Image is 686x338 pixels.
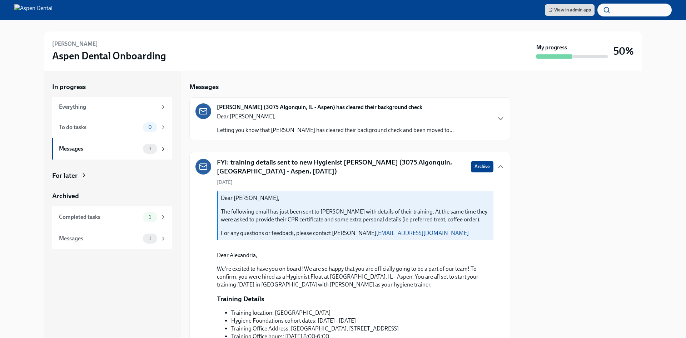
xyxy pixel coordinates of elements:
[52,171,172,180] a: For later
[59,123,140,131] div: To do tasks
[548,6,591,14] span: View in admin app
[217,251,493,259] p: Dear Alexandria,
[474,163,490,170] span: Archive
[59,235,140,243] div: Messages
[217,103,422,111] strong: [PERSON_NAME] (3075 Algonquin, IL - Aspen) has cleared their background check
[52,138,172,160] a: Messages3
[52,171,78,180] div: For later
[231,309,399,317] li: Training location: [GEOGRAPHIC_DATA]
[144,124,156,130] span: 0
[144,146,156,151] span: 3
[217,179,233,186] span: [DATE]
[52,191,172,201] a: Archived
[59,213,140,221] div: Completed tasks
[189,82,219,92] h5: Messages
[536,44,567,52] strong: My progress
[217,126,454,134] p: Letting you know that [PERSON_NAME] has cleared their background check and been moved to...
[145,214,155,220] span: 1
[613,45,634,58] h3: 50%
[545,4,595,16] a: View in admin app
[52,49,166,62] h3: Aspen Dental Onboarding
[231,325,399,333] li: Training Office Address: [GEOGRAPHIC_DATA], [STREET_ADDRESS]
[145,236,155,241] span: 1
[52,40,98,48] h6: [PERSON_NAME]
[231,317,399,325] li: Hygiene Foundations cohort dates: [DATE] - [DATE]
[52,206,172,228] a: Completed tasks1
[221,229,491,237] p: For any questions or feedback, please contact [PERSON_NAME]
[376,230,469,236] a: [EMAIL_ADDRESS][DOMAIN_NAME]
[52,97,172,117] a: Everything
[52,117,172,138] a: To do tasks0
[52,228,172,249] a: Messages1
[221,194,491,202] p: Dear [PERSON_NAME],
[471,161,493,172] button: Archive
[217,294,264,304] p: Training Details
[52,82,172,92] a: In progress
[217,265,493,289] p: We're excited to have you on board! We are so happy that you are officially going to be a part of...
[217,158,465,176] h5: FYI: training details sent to new Hygienist [PERSON_NAME] (3075 Algonquin, [GEOGRAPHIC_DATA] - As...
[59,145,140,153] div: Messages
[221,208,491,224] p: The following email has just been sent to [PERSON_NAME] with details of their training. At the sa...
[217,113,454,121] p: Dear [PERSON_NAME],
[59,103,157,111] div: Everything
[14,4,53,16] img: Aspen Dental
